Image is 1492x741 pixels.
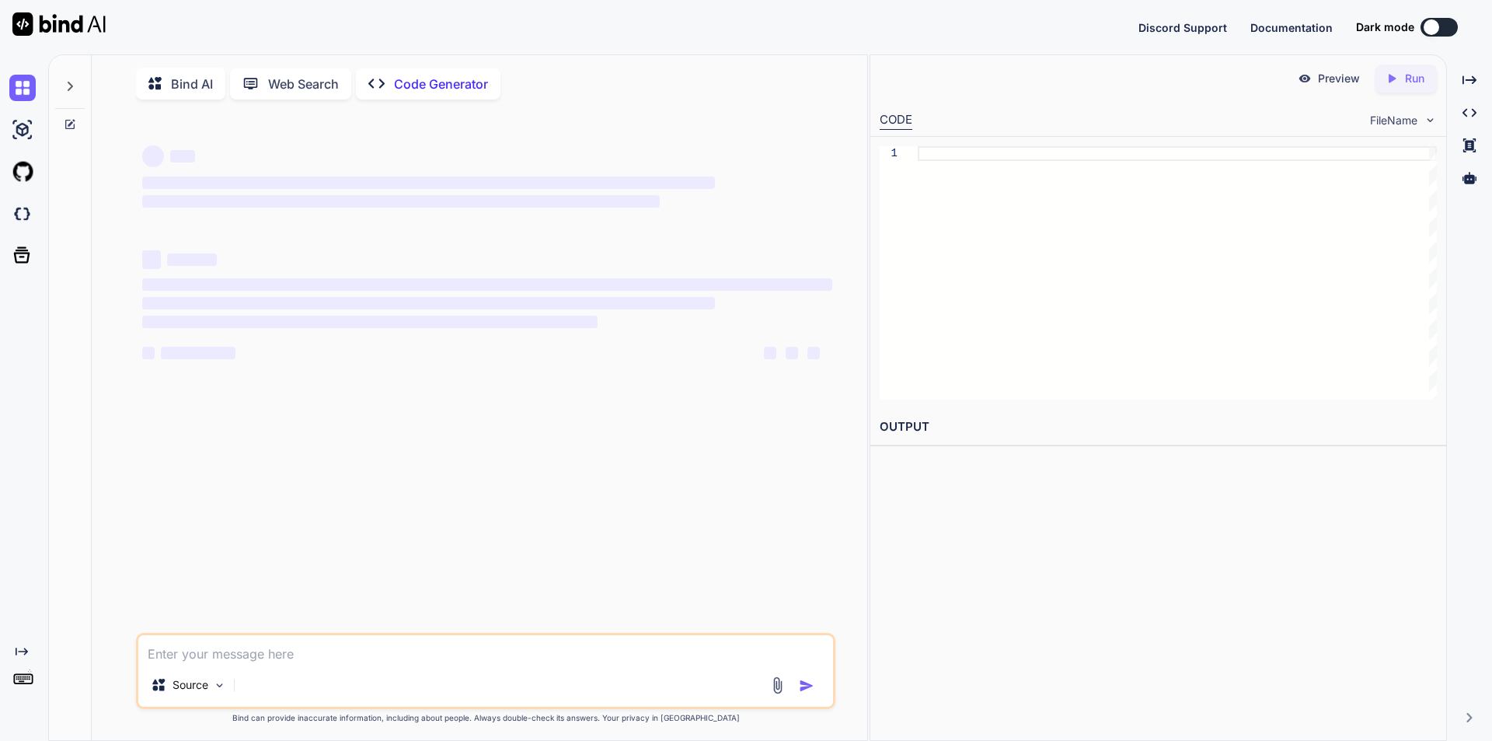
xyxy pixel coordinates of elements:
p: Source [173,677,208,693]
p: Web Search [268,75,339,93]
img: icon [799,678,814,694]
p: Code Generator [394,75,488,93]
span: ‌ [142,145,164,167]
img: preview [1298,72,1312,86]
div: 1 [880,146,898,161]
span: ‌ [170,150,195,163]
span: ‌ [142,278,832,291]
span: Discord Support [1138,21,1227,34]
p: Run [1405,71,1424,86]
span: ‌ [142,195,660,208]
img: chevron down [1424,114,1437,127]
p: Preview [1318,71,1360,86]
p: Bind AI [171,75,213,93]
span: FileName [1370,113,1417,128]
p: Bind can provide inaccurate information, including about people. Always double-check its answers.... [136,712,835,724]
span: ‌ [142,250,161,269]
img: Bind AI [12,12,106,36]
span: ‌ [786,347,798,359]
div: CODE [880,111,912,130]
span: ‌ [142,316,598,328]
span: ‌ [142,297,715,309]
span: Documentation [1250,21,1333,34]
span: ‌ [142,347,155,359]
img: attachment [769,676,786,694]
button: Documentation [1250,19,1333,36]
img: chat [9,75,36,101]
img: ai-studio [9,117,36,143]
img: darkCloudIdeIcon [9,201,36,227]
span: ‌ [142,177,715,189]
img: githubLight [9,159,36,185]
span: ‌ [167,253,217,266]
img: Pick Models [213,679,226,692]
span: ‌ [764,347,776,359]
h2: OUTPUT [870,409,1446,446]
span: Dark mode [1356,19,1414,35]
button: Discord Support [1138,19,1227,36]
span: ‌ [161,347,235,359]
span: ‌ [807,347,820,359]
